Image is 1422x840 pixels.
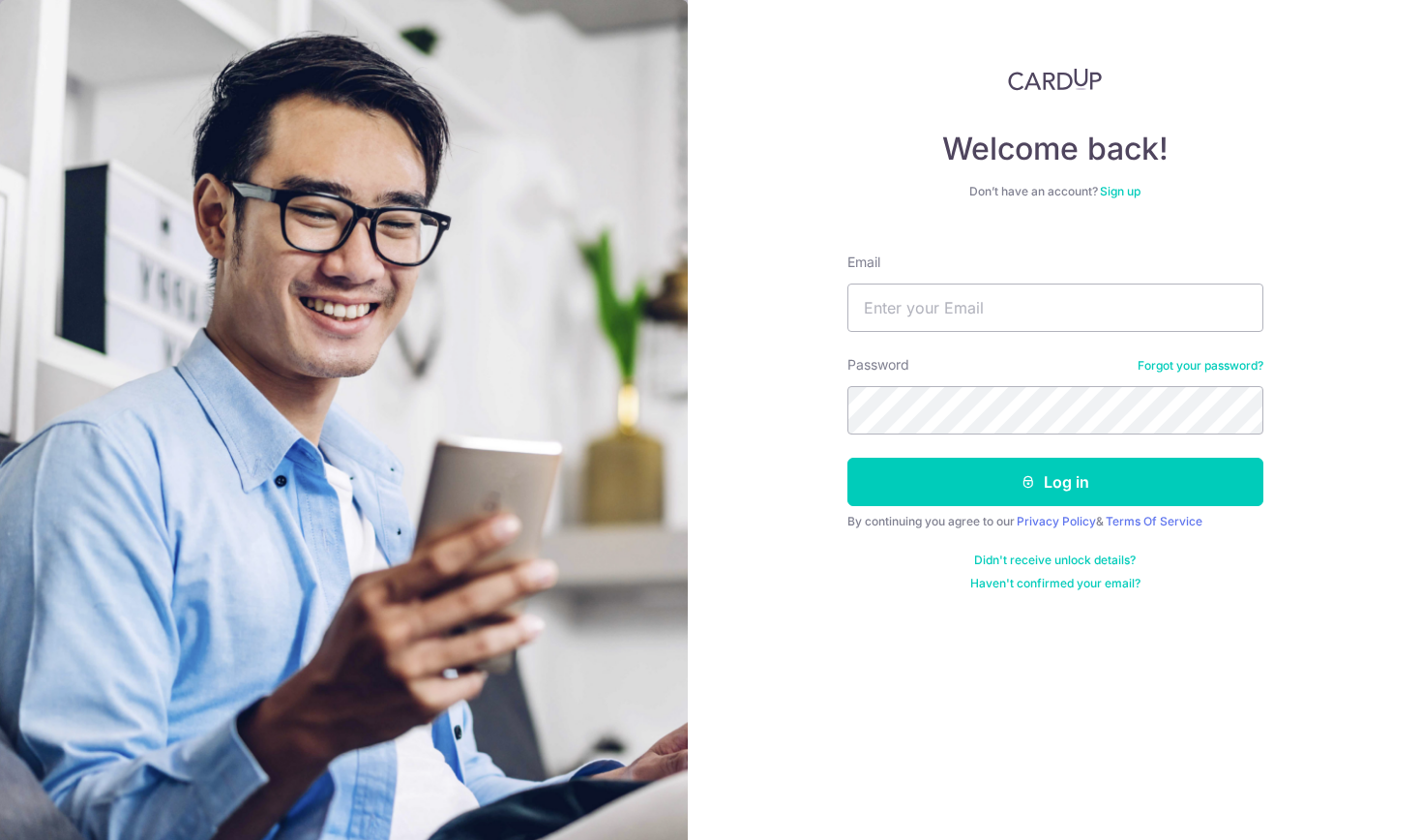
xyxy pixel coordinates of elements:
input: Enter your Email [847,284,1263,332]
h4: Welcome back! [847,130,1263,168]
img: CardUp Logo [1008,68,1103,91]
a: Didn't receive unlock details? [974,553,1136,568]
button: Log in [847,458,1263,506]
div: Don’t have an account? [847,184,1263,199]
label: Password [847,355,909,375]
a: Haven't confirmed your email? [970,576,1141,591]
label: Email [847,253,880,272]
a: Forgot your password? [1138,358,1263,374]
a: Privacy Policy [1017,514,1096,528]
div: By continuing you agree to our & [847,514,1263,529]
a: Terms Of Service [1106,514,1202,528]
a: Sign up [1100,184,1141,198]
